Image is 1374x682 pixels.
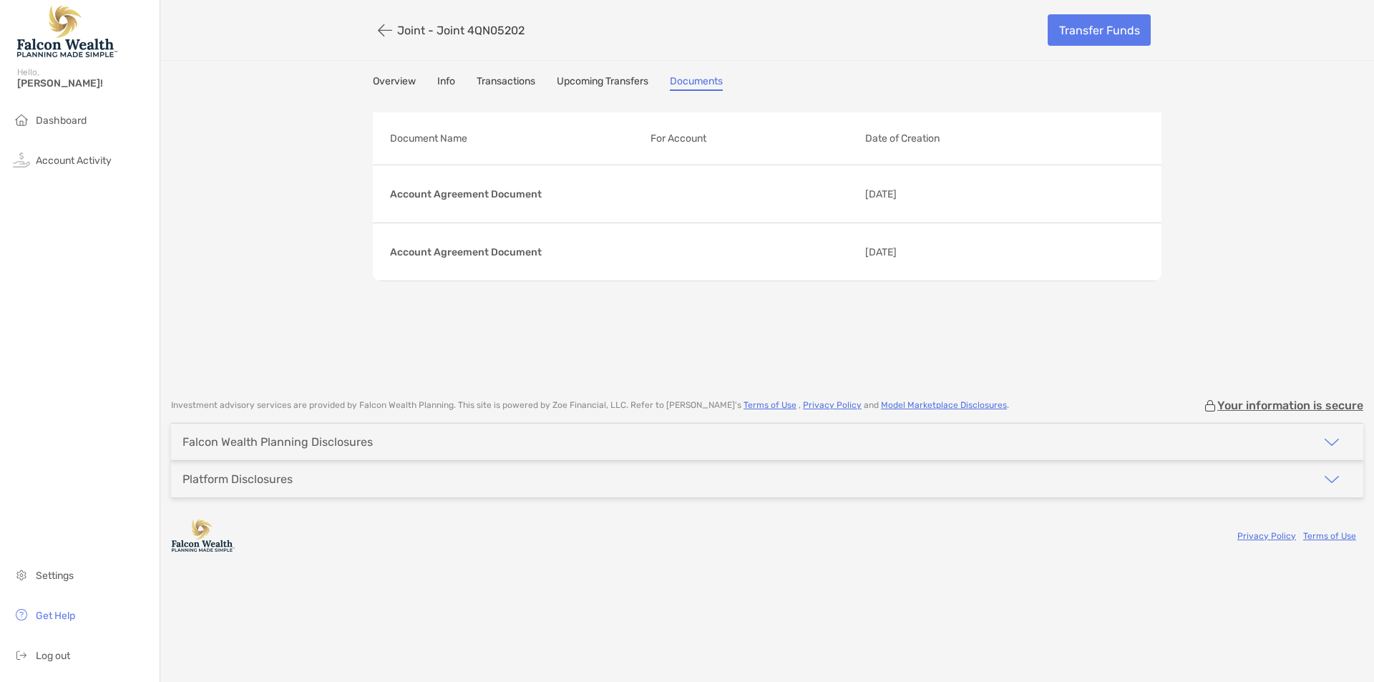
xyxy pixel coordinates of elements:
[182,472,293,486] div: Platform Disclosures
[390,130,639,147] p: Document Name
[1217,399,1363,412] p: Your information is secure
[36,570,74,582] span: Settings
[13,646,30,663] img: logout icon
[865,185,978,203] p: [DATE]
[13,606,30,623] img: get-help icon
[477,75,535,91] a: Transactions
[171,520,235,552] img: company logo
[373,75,416,91] a: Overview
[36,610,75,622] span: Get Help
[13,111,30,128] img: household icon
[13,566,30,583] img: settings icon
[744,400,796,410] a: Terms of Use
[1323,434,1340,451] img: icon arrow
[437,75,455,91] a: Info
[36,115,87,127] span: Dashboard
[865,243,978,261] p: [DATE]
[36,650,70,662] span: Log out
[651,130,854,147] p: For Account
[171,400,1009,411] p: Investment advisory services are provided by Falcon Wealth Planning . This site is powered by Zoe...
[865,130,1091,147] p: Date of Creation
[881,400,1007,410] a: Model Marketplace Disclosures
[390,243,639,261] p: Account Agreement Document
[557,75,648,91] a: Upcoming Transfers
[17,6,117,57] img: Falcon Wealth Planning Logo
[13,151,30,168] img: activity icon
[1303,531,1356,541] a: Terms of Use
[397,24,525,37] p: Joint - Joint 4QN05202
[1323,471,1340,488] img: icon arrow
[1048,14,1151,46] a: Transfer Funds
[17,77,151,89] span: [PERSON_NAME]!
[182,435,373,449] div: Falcon Wealth Planning Disclosures
[803,400,862,410] a: Privacy Policy
[390,185,639,203] p: Account Agreement Document
[670,75,723,91] a: Documents
[1237,531,1296,541] a: Privacy Policy
[36,155,112,167] span: Account Activity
